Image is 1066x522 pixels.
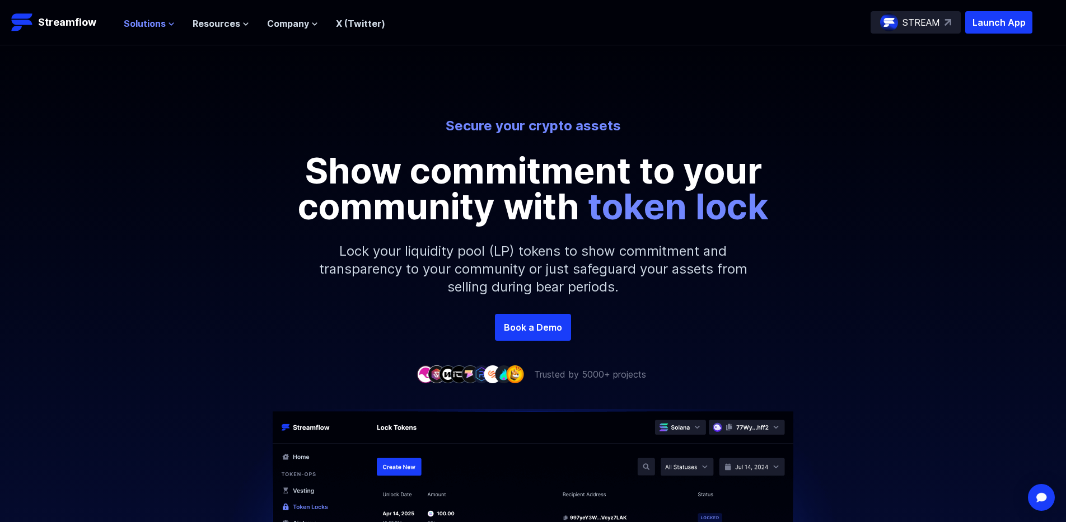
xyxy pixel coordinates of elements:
[495,314,571,341] a: Book a Demo
[428,365,446,383] img: company-2
[534,368,646,381] p: Trusted by 5000+ projects
[871,11,961,34] a: STREAM
[124,17,166,30] span: Solutions
[506,365,524,383] img: company-9
[495,365,513,383] img: company-8
[281,153,785,224] p: Show commitment to your community with
[38,15,96,30] p: Streamflow
[336,18,385,29] a: X (Twitter)
[223,117,843,135] p: Secure your crypto assets
[193,17,240,30] span: Resources
[124,17,175,30] button: Solutions
[267,17,318,30] button: Company
[473,365,490,383] img: company-6
[945,19,951,26] img: top-right-arrow.svg
[484,365,502,383] img: company-7
[450,365,468,383] img: company-4
[1028,484,1055,511] div: Open Intercom Messenger
[417,365,434,383] img: company-1
[11,11,113,34] a: Streamflow
[193,17,249,30] button: Resources
[903,16,940,29] p: STREAM
[461,365,479,383] img: company-5
[267,17,309,30] span: Company
[965,11,1032,34] button: Launch App
[588,185,769,228] span: token lock
[11,11,34,34] img: Streamflow Logo
[292,224,774,314] p: Lock your liquidity pool (LP) tokens to show commitment and transparency to your community or jus...
[880,13,898,31] img: streamflow-logo-circle.png
[439,365,457,383] img: company-3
